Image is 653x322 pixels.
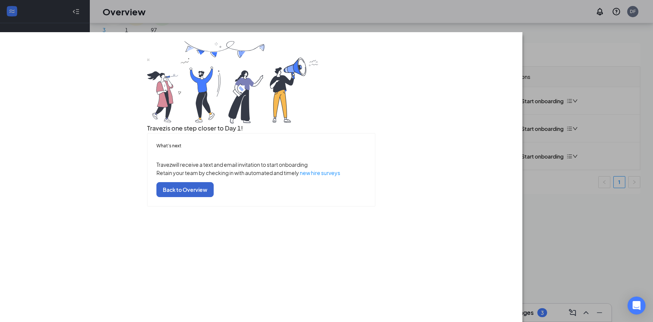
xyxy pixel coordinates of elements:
[147,41,319,123] img: you are all set
[156,182,214,197] button: Back to Overview
[156,169,366,177] p: Retain your team by checking in with automated and timely
[156,160,366,169] p: Travez will receive a text and email invitation to start onboarding
[300,169,340,176] a: new hire surveys
[628,297,646,315] div: Open Intercom Messenger
[147,123,375,133] h3: Travez is one step closer to Day 1!
[156,142,366,149] h5: What’s next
